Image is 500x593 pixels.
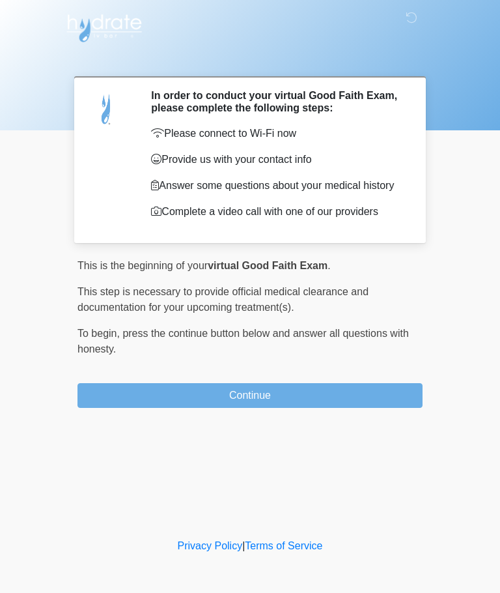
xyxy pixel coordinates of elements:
[64,10,144,43] img: Hydrate IV Bar - Arcadia Logo
[77,383,423,408] button: Continue
[151,89,403,114] h2: In order to conduct your virtual Good Faith Exam, please complete the following steps:
[327,260,330,271] span: .
[151,178,403,194] p: Answer some questions about your medical history
[87,89,126,128] img: Agent Avatar
[151,152,403,167] p: Provide us with your contact info
[208,260,327,271] strong: virtual Good Faith Exam
[245,540,322,551] a: Terms of Service
[77,328,409,354] span: press the continue button below and answer all questions with honesty.
[151,126,403,141] p: Please connect to Wi-Fi now
[178,540,243,551] a: Privacy Policy
[68,47,432,71] h1: ‎ ‎ ‎ ‎
[77,260,208,271] span: This is the beginning of your
[151,204,403,220] p: Complete a video call with one of our providers
[77,286,368,313] span: This step is necessary to provide official medical clearance and documentation for your upcoming ...
[242,540,245,551] a: |
[77,328,122,339] span: To begin,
